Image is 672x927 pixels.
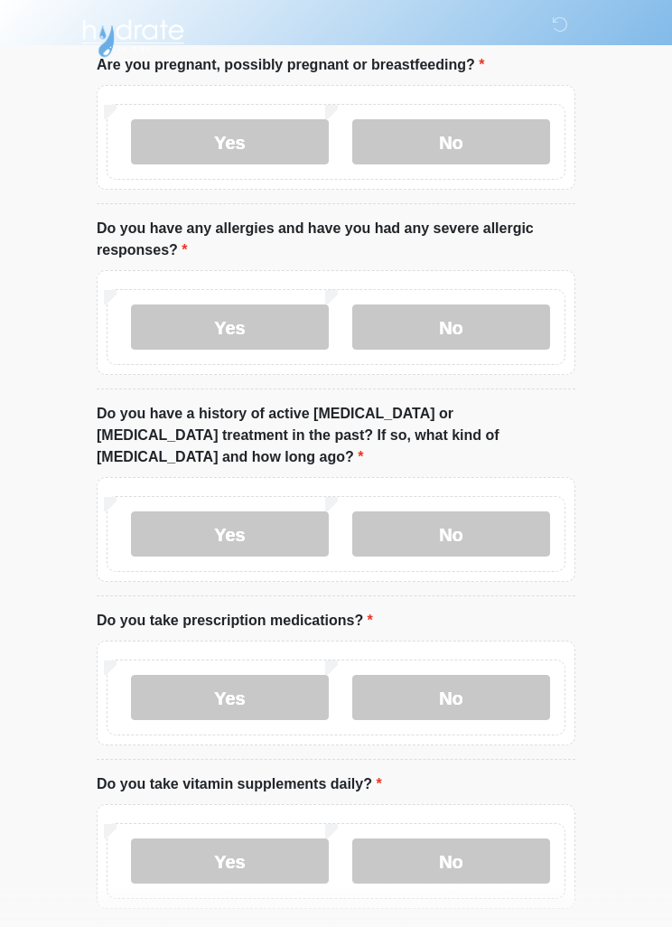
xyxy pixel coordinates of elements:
label: No [352,305,550,351]
label: Yes [131,120,329,165]
label: Do you take vitamin supplements daily? [97,774,382,796]
label: Do you have any allergies and have you had any severe allergic responses? [97,219,575,262]
label: Do you have a history of active [MEDICAL_DATA] or [MEDICAL_DATA] treatment in the past? If so, wh... [97,404,575,469]
label: Yes [131,305,329,351]
img: Hydrate IV Bar - Scottsdale Logo [79,14,187,59]
label: Do you take prescription medications? [97,611,373,632]
label: No [352,676,550,721]
label: Yes [131,839,329,885]
label: No [352,120,550,165]
label: No [352,512,550,557]
label: Yes [131,676,329,721]
label: No [352,839,550,885]
label: Yes [131,512,329,557]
